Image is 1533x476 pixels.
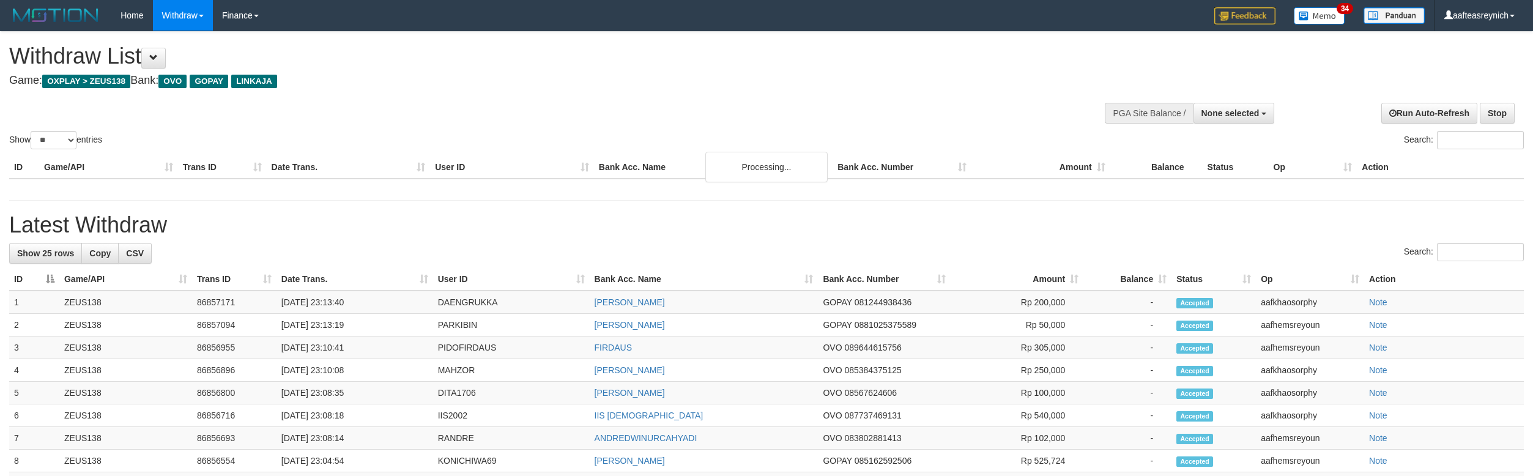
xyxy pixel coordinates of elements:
span: Accepted [1176,321,1213,331]
a: Run Auto-Refresh [1381,103,1477,124]
span: 34 [1337,3,1353,14]
div: PGA Site Balance / [1105,103,1193,124]
td: ZEUS138 [59,404,192,427]
a: Note [1369,297,1387,307]
td: ZEUS138 [59,291,192,314]
span: OXPLAY > ZEUS138 [42,75,130,88]
th: Bank Acc. Name [594,156,833,179]
a: Copy [81,243,119,264]
a: Note [1369,320,1387,330]
td: - [1083,291,1171,314]
td: aafkhaosorphy [1256,291,1364,314]
td: - [1083,404,1171,427]
td: ZEUS138 [59,359,192,382]
td: - [1083,382,1171,404]
a: Note [1369,365,1387,375]
a: Stop [1480,103,1515,124]
a: [PERSON_NAME] [595,456,665,466]
td: ZEUS138 [59,382,192,404]
td: 2 [9,314,59,337]
th: Status: activate to sort column ascending [1171,268,1256,291]
td: 8 [9,450,59,472]
div: Processing... [705,152,828,182]
td: 3 [9,337,59,359]
span: Copy 08567624606 to clipboard [844,388,897,398]
td: 1 [9,291,59,314]
td: [DATE] 23:08:18 [277,404,433,427]
span: Accepted [1176,389,1213,399]
td: aafhemsreyoun [1256,314,1364,337]
td: - [1083,337,1171,359]
th: User ID [430,156,594,179]
a: IIS [DEMOGRAPHIC_DATA] [595,411,703,420]
th: Trans ID [178,156,267,179]
span: GOPAY [190,75,228,88]
th: Bank Acc. Name: activate to sort column ascending [590,268,818,291]
span: Accepted [1176,456,1213,467]
th: Game/API [39,156,178,179]
td: Rp 305,000 [951,337,1083,359]
img: Feedback.jpg [1214,7,1275,24]
span: OVO [823,411,842,420]
td: [DATE] 23:04:54 [277,450,433,472]
span: Copy [89,248,111,258]
td: - [1083,359,1171,382]
td: - [1083,427,1171,450]
span: Accepted [1176,411,1213,422]
th: Balance: activate to sort column ascending [1083,268,1171,291]
th: Op: activate to sort column ascending [1256,268,1364,291]
td: Rp 525,724 [951,450,1083,472]
th: Action [1364,268,1524,291]
td: ZEUS138 [59,450,192,472]
label: Search: [1404,131,1524,149]
span: Copy 081244938436 to clipboard [855,297,911,307]
span: LINKAJA [231,75,277,88]
a: [PERSON_NAME] [595,365,665,375]
span: CSV [126,248,144,258]
h1: Latest Withdraw [9,213,1524,237]
input: Search: [1437,243,1524,261]
img: panduan.png [1364,7,1425,24]
td: 86857171 [192,291,277,314]
td: 5 [9,382,59,404]
td: [DATE] 23:13:40 [277,291,433,314]
span: Copy 089644615756 to clipboard [844,343,901,352]
th: ID [9,156,39,179]
td: 86856693 [192,427,277,450]
td: Rp 100,000 [951,382,1083,404]
td: [DATE] 23:10:41 [277,337,433,359]
td: 86857094 [192,314,277,337]
span: Accepted [1176,343,1213,354]
th: Amount [971,156,1110,179]
a: Note [1369,433,1387,443]
td: Rp 50,000 [951,314,1083,337]
th: Bank Acc. Number [833,156,971,179]
a: Note [1369,343,1387,352]
td: 86856800 [192,382,277,404]
td: 7 [9,427,59,450]
span: Accepted [1176,298,1213,308]
button: None selected [1193,103,1275,124]
td: [DATE] 23:08:35 [277,382,433,404]
td: 86856955 [192,337,277,359]
a: Note [1369,388,1387,398]
a: ANDREDWINURCAHYADI [595,433,697,443]
span: OVO [823,433,842,443]
a: [PERSON_NAME] [595,297,665,307]
td: [DATE] 23:08:14 [277,427,433,450]
td: ZEUS138 [59,427,192,450]
a: [PERSON_NAME] [595,320,665,330]
td: aafkhaosorphy [1256,404,1364,427]
span: Copy 083802881413 to clipboard [844,433,901,443]
th: User ID: activate to sort column ascending [433,268,590,291]
a: FIRDAUS [595,343,632,352]
span: OVO [158,75,187,88]
th: Date Trans. [267,156,431,179]
span: Show 25 rows [17,248,74,258]
td: 4 [9,359,59,382]
td: aafkhaosorphy [1256,359,1364,382]
th: Game/API: activate to sort column ascending [59,268,192,291]
td: ZEUS138 [59,337,192,359]
td: aafhemsreyoun [1256,337,1364,359]
span: None selected [1201,108,1260,118]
